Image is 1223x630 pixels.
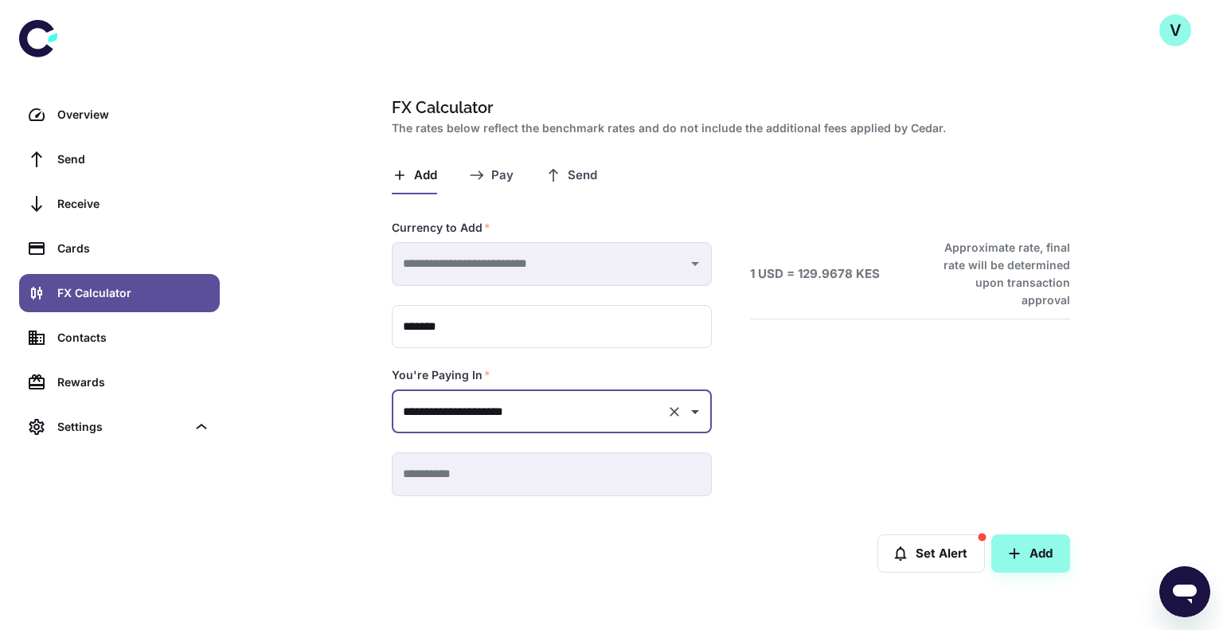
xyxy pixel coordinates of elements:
a: Overview [19,96,220,134]
button: Open [684,401,706,423]
button: V [1159,14,1191,46]
div: Cards [57,240,210,257]
div: Send [57,151,210,168]
a: FX Calculator [19,274,220,312]
a: Send [19,140,220,178]
iframe: Button to launch messaging window [1159,566,1210,617]
div: FX Calculator [57,284,210,302]
a: Receive [19,185,220,223]
div: Settings [19,408,220,446]
label: Currency to Add [392,220,490,236]
label: You're Paying In [392,367,490,383]
h1: FX Calculator [392,96,1064,119]
a: Contacts [19,319,220,357]
div: Settings [57,418,186,436]
div: Contacts [57,329,210,346]
span: Pay [491,168,514,183]
button: Clear [663,401,686,423]
span: Add [414,168,437,183]
a: Cards [19,229,220,268]
span: Send [568,168,597,183]
div: Rewards [57,374,210,391]
button: Add [991,534,1070,573]
h6: 1 USD = 129.9678 KES [750,265,880,284]
div: Overview [57,106,210,123]
div: Receive [57,195,210,213]
button: Set Alert [877,534,985,573]
a: Rewards [19,363,220,401]
h6: Approximate rate, final rate will be determined upon transaction approval [926,239,1070,309]
h2: The rates below reflect the benchmark rates and do not include the additional fees applied by Cedar. [392,119,1064,137]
